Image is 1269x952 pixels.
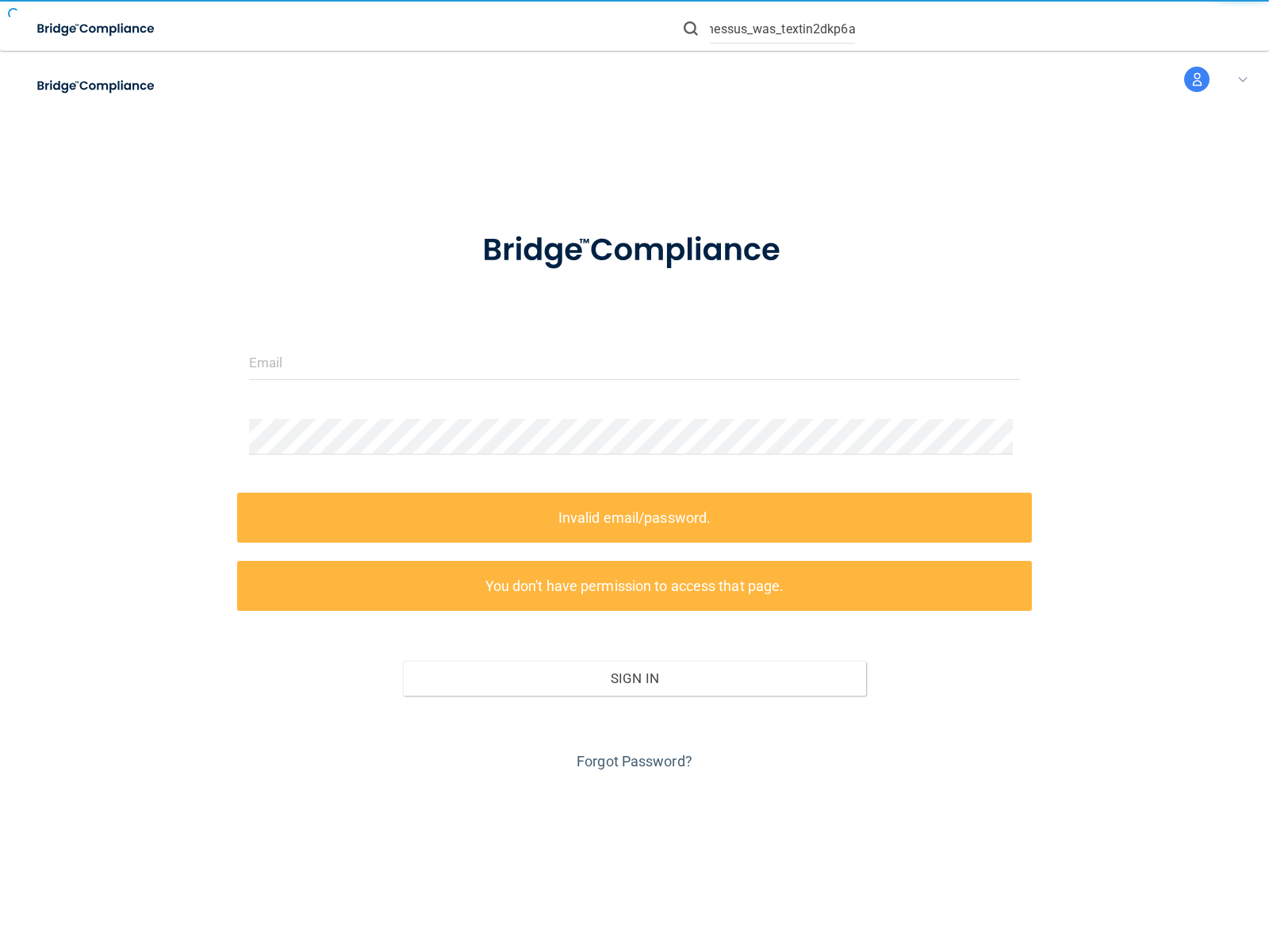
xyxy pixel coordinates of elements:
iframe: Drift Widget Chat Controller [995,839,1250,903]
img: ic-search.3b580494.png [684,21,698,36]
a: Forgot Password? [577,753,692,770]
img: bridge_compliance_login_screen.278c3ca4.svg [450,209,819,292]
input: Email [249,344,1021,380]
label: Invalid email/password. [237,493,1033,543]
img: bridge_compliance_login_screen.278c3ca4.svg [24,13,170,45]
label: You don't have permission to access that page. [237,561,1033,611]
img: avatar.17b06cb7.svg [1184,67,1210,92]
input: Search [710,14,855,44]
img: arrow-down.227dba2b.svg [1238,77,1248,83]
img: bridge_compliance_login_screen.278c3ca4.svg [24,70,170,102]
button: Sign In [403,661,866,696]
